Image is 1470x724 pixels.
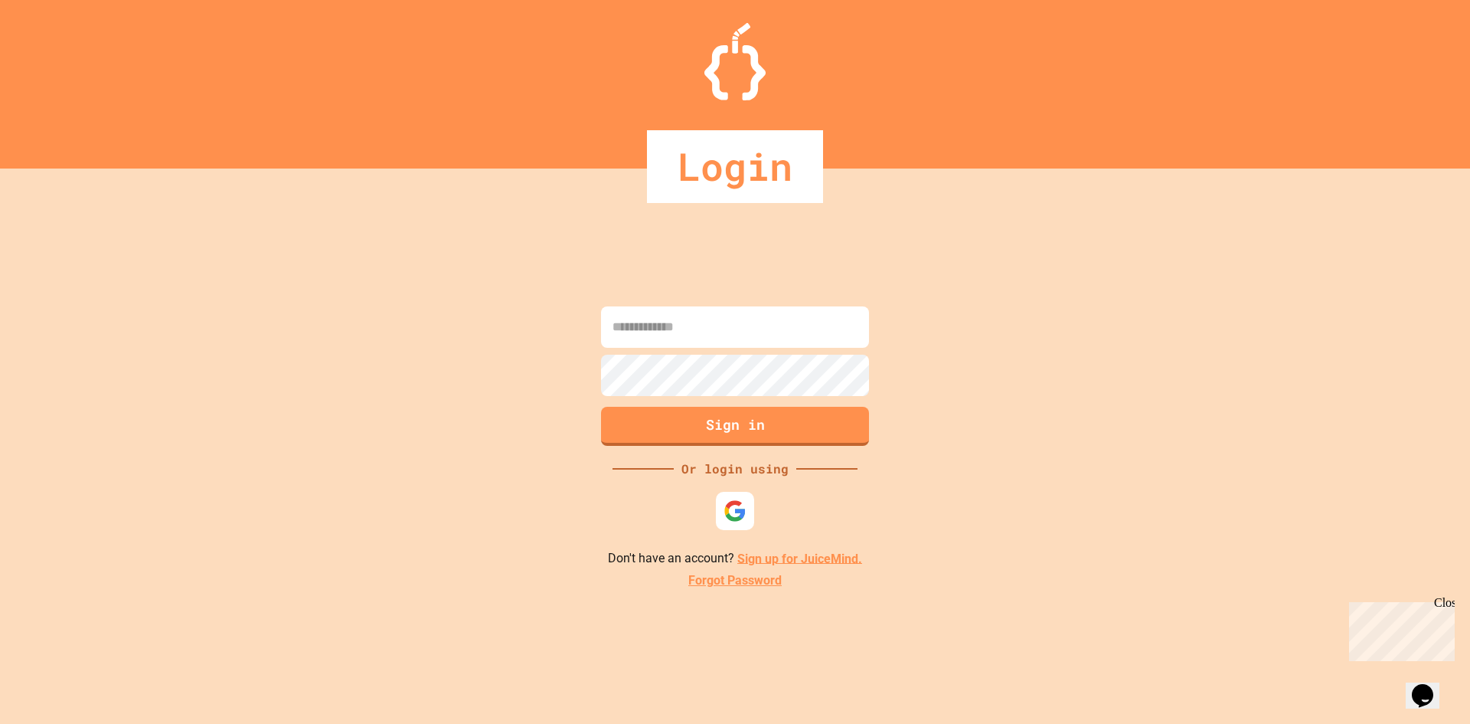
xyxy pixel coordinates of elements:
[6,6,106,97] div: Chat with us now!Close
[1406,663,1455,709] iframe: chat widget
[737,551,862,565] a: Sign up for JuiceMind.
[674,460,796,478] div: Or login using
[1343,596,1455,661] iframe: chat widget
[688,572,782,590] a: Forgot Password
[704,23,766,100] img: Logo.svg
[647,130,823,203] div: Login
[724,500,746,523] img: google-icon.svg
[608,549,862,568] p: Don't have an account?
[601,407,869,446] button: Sign in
